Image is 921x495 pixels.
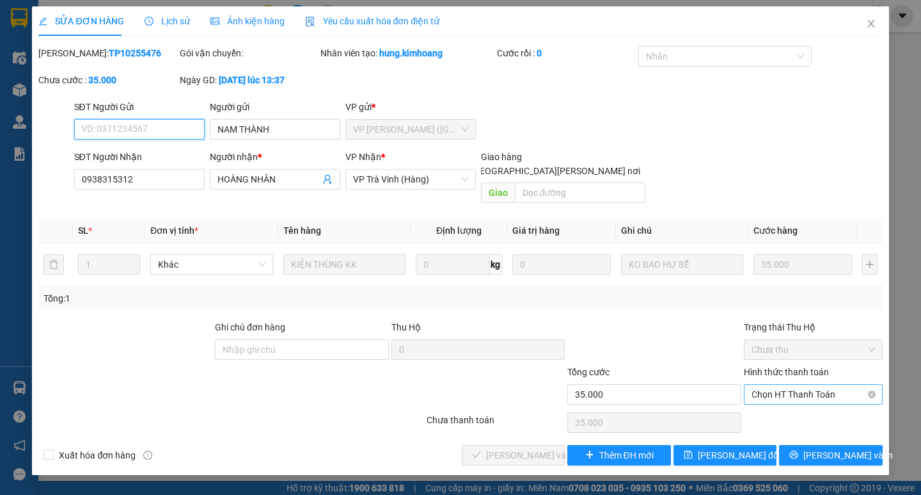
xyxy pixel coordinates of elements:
[180,73,319,87] div: Ngày GD:
[698,448,780,462] span: [PERSON_NAME] đổi
[5,83,112,95] span: GIAO:
[684,450,693,460] span: save
[481,183,515,203] span: Giao
[585,450,594,460] span: plus
[868,391,876,398] span: close-circle
[391,322,421,332] span: Thu Hộ
[210,17,219,26] span: picture
[466,164,645,178] span: [GEOGRAPHIC_DATA][PERSON_NAME] nơi
[481,152,522,162] span: Giao hàng
[54,448,141,462] span: Xuất hóa đơn hàng
[744,320,883,334] div: Trạng thái Thu Hộ
[5,25,187,49] p: GỬI:
[283,254,405,275] input: VD: Bàn, Ghế
[779,445,882,466] button: printer[PERSON_NAME] và In
[462,445,565,466] button: check[PERSON_NAME] và [PERSON_NAME] hàng
[145,17,153,26] span: clock-circle
[537,48,542,58] b: 0
[353,120,468,139] span: VP Trần Phú (Hàng)
[145,16,190,26] span: Lịch sử
[215,322,285,332] label: Ghi chú đơn hàng
[150,225,198,236] span: Đơn vị tính
[88,75,116,85] b: 35.000
[436,225,482,236] span: Định lượng
[219,75,285,85] b: [DATE] lúc 13:37
[425,413,567,435] div: Chưa thanh toán
[753,254,852,275] input: 0
[43,291,356,305] div: Tổng: 1
[5,55,187,67] p: NHẬN:
[43,7,148,19] strong: BIÊN NHẬN GỬI HÀNG
[512,254,611,275] input: 0
[5,25,119,49] span: VP [PERSON_NAME] ([GEOGRAPHIC_DATA]) -
[33,83,112,95] span: KO BAO BỂ ƯỚT
[74,150,205,164] div: SĐT Người Nhận
[43,254,64,275] button: delete
[744,367,829,377] label: Hình thức thanh toán
[143,451,152,460] span: info-circle
[38,17,47,26] span: edit
[180,46,319,60] div: Gói vận chuyển:
[616,218,748,243] th: Ghi chú
[803,448,893,462] span: [PERSON_NAME] và In
[489,254,502,275] span: kg
[497,46,636,60] div: Cước rồi :
[74,100,205,114] div: SĐT Người Gửi
[38,16,123,26] span: SỬA ĐƠN HÀNG
[210,150,340,164] div: Người nhận
[38,73,177,87] div: Chưa cước :
[621,254,743,275] input: Ghi Chú
[866,19,876,29] span: close
[379,48,443,58] b: hung.kimhoang
[512,225,560,236] span: Giá trị hàng
[36,55,124,67] span: VP Trà Vinh (Hàng)
[862,254,878,275] button: plus
[567,367,610,377] span: Tổng cước
[753,225,798,236] span: Cước hàng
[78,225,88,236] span: SL
[5,69,146,81] span: 0942147667 -
[599,448,654,462] span: Thêm ĐH mới
[752,340,875,359] span: Chưa thu
[68,69,146,81] span: [PERSON_NAME]
[38,46,177,60] div: [PERSON_NAME]:
[283,225,321,236] span: Tên hàng
[305,17,315,27] img: icon
[515,183,645,203] input: Dọc đường
[210,100,340,114] div: Người gửi
[322,174,333,184] span: user-add
[215,339,389,360] input: Ghi chú đơn hàng
[752,385,875,404] span: Chọn HT Thanh Toán
[210,16,285,26] span: Ảnh kiện hàng
[320,46,494,60] div: Nhân viên tạo:
[345,152,381,162] span: VP Nhận
[567,445,670,466] button: plusThêm ĐH mới
[353,170,468,189] span: VP Trà Vinh (Hàng)
[789,450,798,460] span: printer
[345,100,476,114] div: VP gửi
[305,16,440,26] span: Yêu cầu xuất hóa đơn điện tử
[158,255,265,274] span: Khác
[673,445,776,466] button: save[PERSON_NAME] đổi
[853,6,889,42] button: Close
[109,48,161,58] b: TP10255476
